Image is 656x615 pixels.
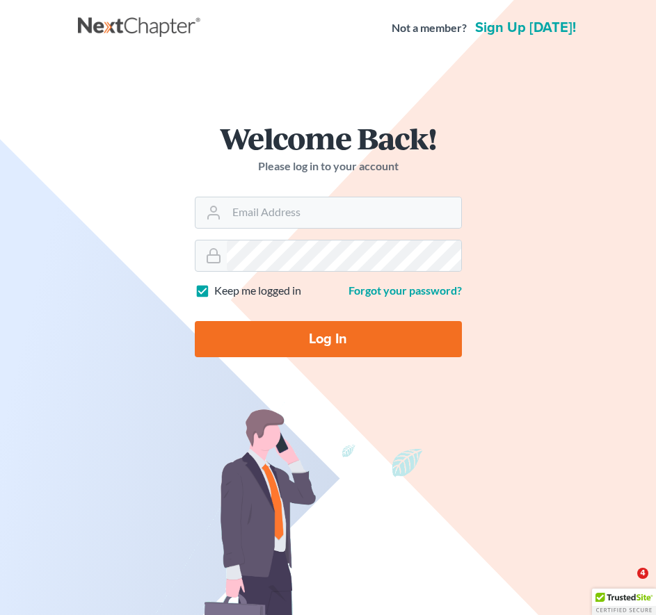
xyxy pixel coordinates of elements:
[609,568,642,601] iframe: Intercom live chat
[195,321,462,357] input: Log In
[227,197,461,228] input: Email Address
[472,21,579,35] a: Sign up [DATE]!
[592,589,656,615] div: TrustedSite Certified
[349,284,462,297] a: Forgot your password?
[392,20,467,36] strong: Not a member?
[195,123,462,153] h1: Welcome Back!
[214,283,301,299] label: Keep me logged in
[637,568,648,579] span: 4
[195,158,462,174] p: Please log in to your account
